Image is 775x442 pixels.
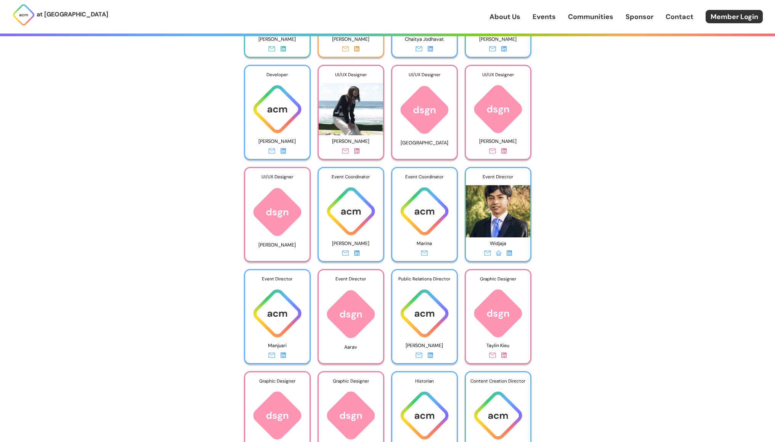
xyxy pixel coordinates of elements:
[396,340,453,352] p: [PERSON_NAME]
[466,83,530,135] img: ACM logo
[396,238,453,250] p: Marina
[249,34,306,45] p: [PERSON_NAME]
[666,12,693,22] a: Contact
[12,3,108,26] a: at [GEOGRAPHIC_DATA]
[392,270,457,288] div: Public Relations Director
[466,168,530,186] div: Event Director
[706,10,763,23] a: Member Login
[249,340,306,352] p: Manjusri
[322,238,380,250] p: [PERSON_NAME]
[392,389,457,442] img: ACM logo
[319,389,383,442] img: ACM logo
[489,12,520,22] a: About Us
[469,34,527,45] p: [PERSON_NAME]
[319,168,383,186] div: Event Coordinator
[392,168,457,186] div: Event Coordinator
[466,389,530,442] img: ACM logo
[245,270,310,288] div: Event Director
[469,136,527,147] p: [PERSON_NAME]
[466,179,530,237] img: Photo of Widjaja
[12,3,35,26] img: ACM Logo
[319,270,383,288] div: Event Director
[392,185,457,237] img: ACM logo
[319,185,383,237] img: ACM logo
[396,137,453,148] p: [GEOGRAPHIC_DATA]
[319,372,383,390] div: Graphic Designer
[466,287,530,340] img: ACM logo
[469,238,527,250] p: Widjaja
[469,340,527,352] p: Taylin Kieu
[392,372,457,390] div: Historian
[626,12,653,22] a: Sponsor
[245,66,310,83] div: Developer
[319,66,383,83] div: UI/UX Designer
[466,66,530,83] div: UI/UX Designer
[245,287,310,340] img: ACM logo
[466,372,530,390] div: Content Creation Director
[396,34,453,45] p: Chaitya Jodhavat
[245,83,310,135] img: ACM logo
[245,168,310,186] div: UI/UX Designer
[319,288,383,340] img: ACM logo
[533,12,556,22] a: Events
[249,239,306,250] p: [PERSON_NAME]
[322,136,380,147] p: [PERSON_NAME]
[319,77,383,135] img: Photo of Vivian Nguyen
[245,186,310,238] img: ACM logo
[568,12,613,22] a: Communities
[245,389,310,442] img: ACM logo
[322,34,380,45] p: [PERSON_NAME]
[392,66,457,84] div: UI/UX Designer
[392,287,457,340] img: ACM logo
[249,136,306,147] p: [PERSON_NAME]
[37,10,108,19] p: at [GEOGRAPHIC_DATA]
[245,372,310,390] div: Graphic Designer
[392,84,457,136] img: ACM logo
[466,270,530,288] div: Graphic Designer
[322,341,380,352] p: Aarav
